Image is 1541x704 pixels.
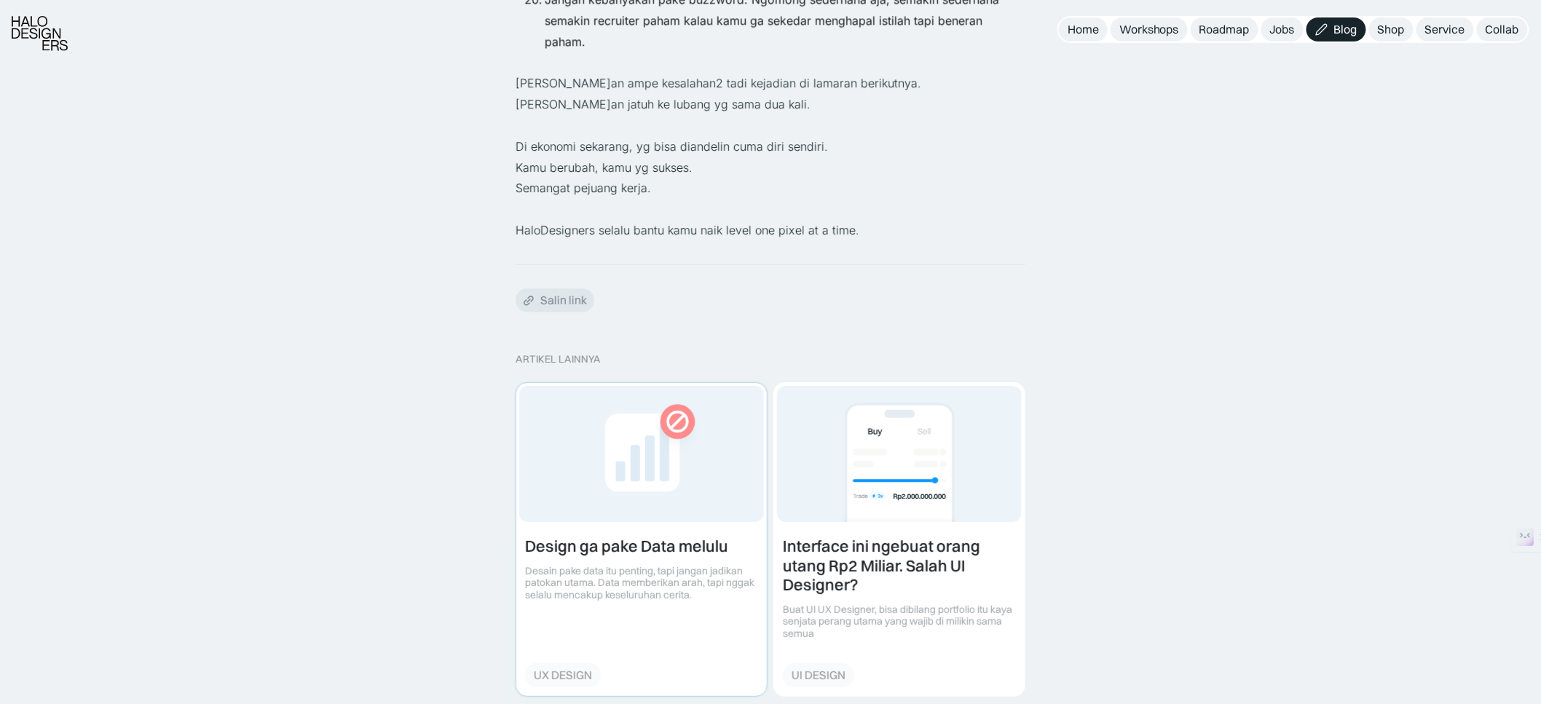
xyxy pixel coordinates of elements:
p: Semangat pejuang kerja. [516,178,1025,199]
a: Collab [1477,17,1528,41]
p: ‍ [516,115,1025,136]
a: Blog [1306,17,1366,41]
div: Jobs [1270,22,1295,37]
p: ‍ [516,52,1025,74]
div: Workshops [1119,22,1179,37]
div: Blog [1334,22,1357,37]
p: ‍ [516,199,1025,220]
a: Workshops [1111,17,1188,41]
a: Jobs [1261,17,1304,41]
p: Kamu berubah, kamu yg sukses. [516,157,1025,178]
div: Home [1068,22,1099,37]
div: Salin link [540,293,587,308]
div: ARTIKEL LAINNYA [516,353,1025,365]
p: HaloDesigners selalu bantu kamu naik level one pixel at a time. [516,220,1025,241]
a: Roadmap [1191,17,1258,41]
div: Service [1425,22,1465,37]
p: [PERSON_NAME]an ampe kesalahan2 tadi kejadian di lamaran berikutnya. [516,73,1025,94]
a: Shop [1369,17,1414,41]
div: Shop [1378,22,1405,37]
p: Di ekonomi sekarang, yg bisa diandelin cuma diri sendiri. [516,136,1025,157]
div: Roadmap [1199,22,1250,37]
a: Service [1416,17,1474,41]
p: [PERSON_NAME]an jatuh ke lubang yg sama dua kali. [516,94,1025,115]
div: Collab [1486,22,1519,37]
a: Home [1059,17,1108,41]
